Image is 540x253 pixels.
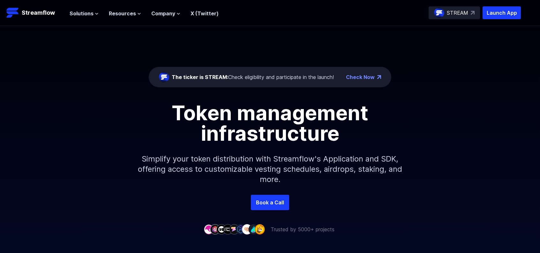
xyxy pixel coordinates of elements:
p: STREAM [447,9,468,17]
button: Launch App [483,6,521,19]
a: STREAM [429,6,480,19]
button: Resources [109,10,141,17]
img: streamflow-logo-circle.png [434,8,444,18]
button: Solutions [70,10,99,17]
span: The ticker is STREAM: [172,74,228,80]
button: Company [151,10,180,17]
img: company-1 [204,224,214,234]
img: top-right-arrow.svg [471,11,475,15]
img: Streamflow Logo [6,6,19,19]
a: Streamflow [6,6,63,19]
img: company-8 [248,224,259,234]
img: company-4 [223,224,233,234]
p: Streamflow [22,8,55,17]
span: Solutions [70,10,94,17]
span: Company [151,10,175,17]
img: company-6 [236,224,246,234]
h1: Token management infrastructure [126,103,414,144]
img: company-2 [210,224,220,234]
img: company-3 [216,224,227,234]
img: top-right-arrow.png [377,75,381,79]
a: Check Now [346,73,375,81]
a: Book a Call [251,195,289,210]
img: company-7 [242,224,252,234]
p: Simplify your token distribution with Streamflow's Application and SDK, offering access to custom... [133,144,407,195]
img: company-9 [255,224,265,234]
div: Check eligibility and participate in the launch! [172,73,334,81]
p: Trusted by 5000+ projects [271,225,334,233]
img: streamflow-logo-circle.png [159,72,169,82]
a: X (Twitter) [191,10,219,17]
img: company-5 [229,224,239,234]
span: Resources [109,10,136,17]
